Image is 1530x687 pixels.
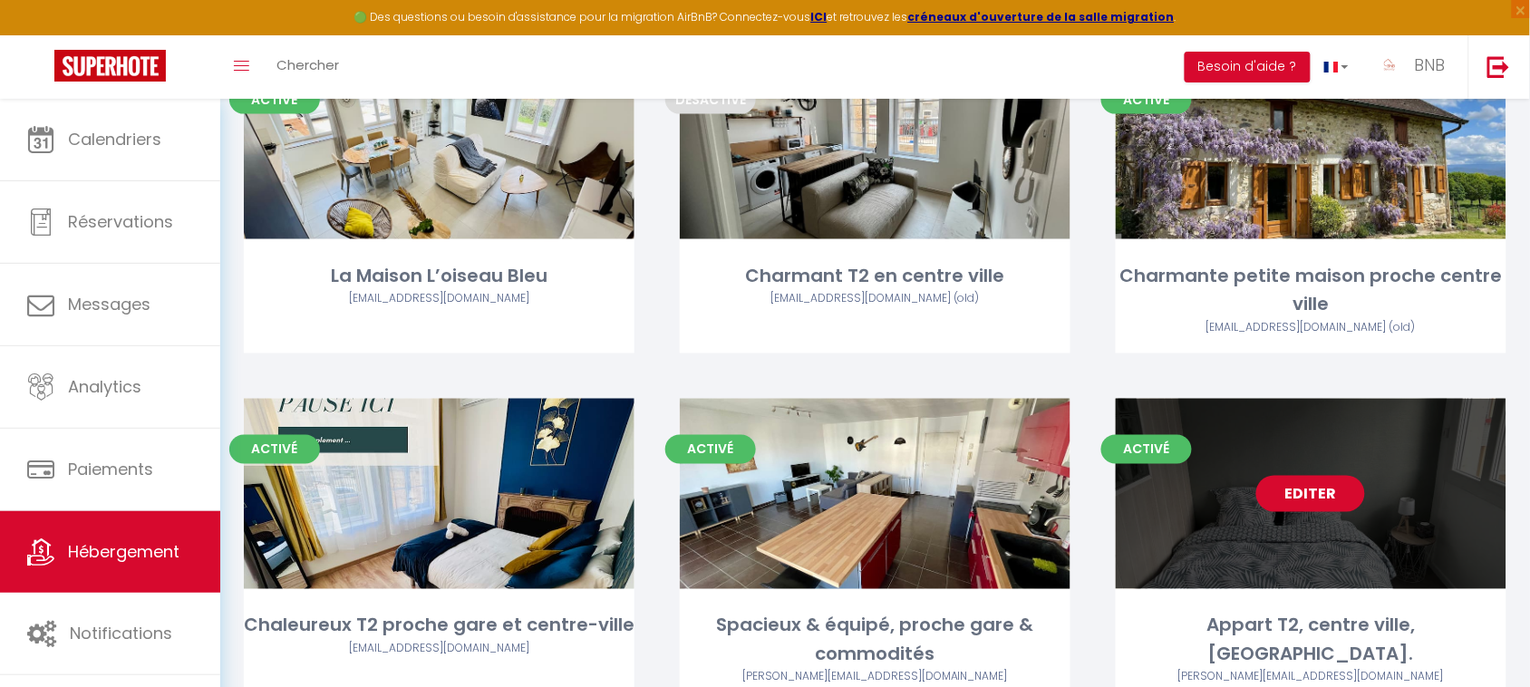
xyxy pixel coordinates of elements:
[1116,262,1506,319] div: Charmante petite maison proche centre ville
[68,375,141,398] span: Analytics
[1116,669,1506,686] div: Airbnb
[680,612,1070,669] div: Spacieux & équipé, proche gare & commodités
[1101,85,1192,114] span: Activé
[1415,53,1446,76] span: BNB
[244,262,634,290] div: La Maison L’oiseau Bleu
[68,458,153,480] span: Paiements
[70,622,172,644] span: Notifications
[665,435,756,464] span: Activé
[1487,55,1510,78] img: logout
[68,540,179,563] span: Hébergement
[54,50,166,82] img: Super Booking
[68,128,161,150] span: Calendriers
[680,290,1070,307] div: Airbnb
[1256,476,1365,512] a: Editer
[1362,35,1468,99] a: ... BNB
[1185,52,1311,82] button: Besoin d'aide ?
[263,35,353,99] a: Chercher
[680,669,1070,686] div: Airbnb
[908,9,1175,24] a: créneaux d'ouverture de la salle migration
[244,290,634,307] div: Airbnb
[15,7,69,62] button: Ouvrir le widget de chat LiveChat
[665,85,756,114] span: Désactivé
[68,210,173,233] span: Réservations
[244,641,634,658] div: Airbnb
[1101,435,1192,464] span: Activé
[276,55,339,74] span: Chercher
[680,262,1070,290] div: Charmant T2 en centre ville
[229,85,320,114] span: Activé
[244,612,634,640] div: Chaleureux T2 proche gare et centre-ville
[1376,52,1403,79] img: ...
[1453,605,1516,673] iframe: Chat
[811,9,828,24] a: ICI
[68,293,150,315] span: Messages
[1116,612,1506,669] div: Appart T2, centre ville, [GEOGRAPHIC_DATA].
[1116,319,1506,336] div: Airbnb
[229,435,320,464] span: Activé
